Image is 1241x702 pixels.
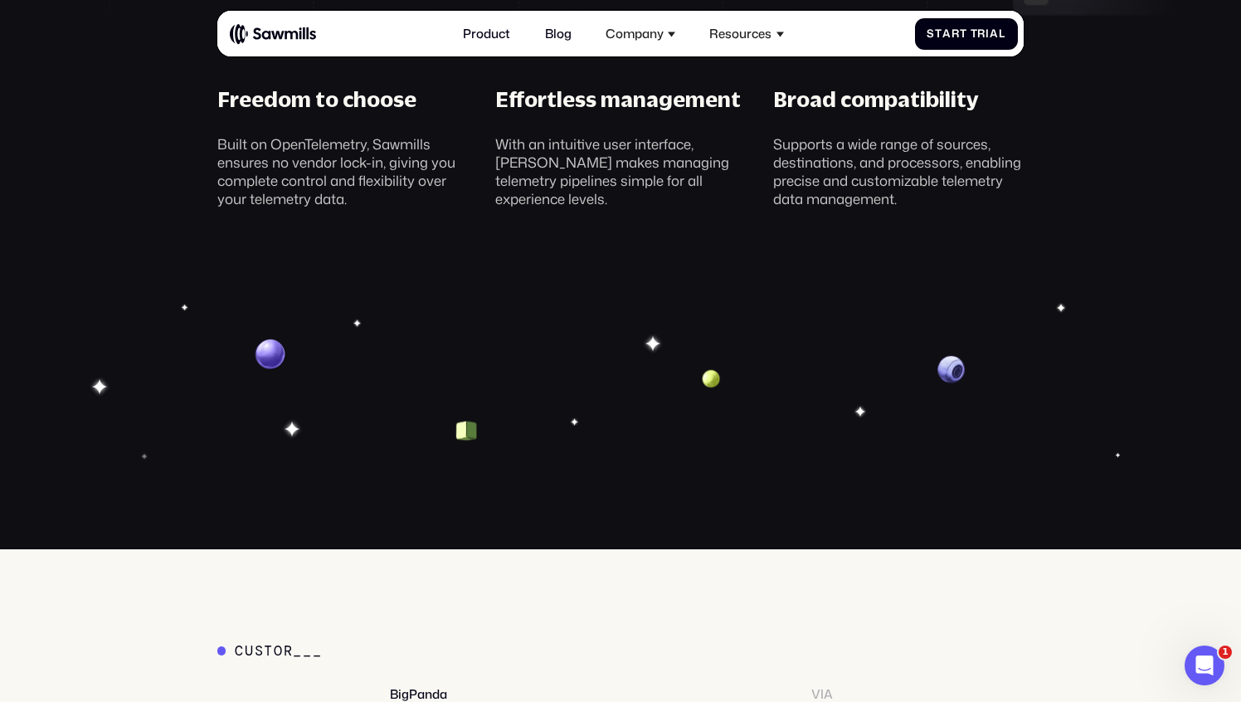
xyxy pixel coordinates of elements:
div: Supports a wide range of sources, destinations, and processors, enabling precise and customizable... [773,135,1024,208]
a: StartTrial [915,18,1018,50]
a: Blog [535,17,580,51]
span: a [942,27,951,41]
span: T [971,27,978,41]
div: Custor___ [235,642,322,659]
div: Resources [700,17,793,51]
div: Company [606,27,664,41]
iframe: Intercom live chat [1185,646,1224,685]
span: r [977,27,985,41]
div: VIA [811,687,833,702]
div: Freedom to choose [217,86,416,112]
div: With an intuitive user interface, [PERSON_NAME] makes managing telemetry pipelines simple for all... [495,135,746,208]
div: Broad compatibility [773,86,979,112]
div: Resources [709,27,771,41]
span: a [990,27,999,41]
div: Effortless management [495,86,741,112]
div: Company [596,17,685,51]
span: S [927,27,935,41]
div: Built on OpenTelemetry, Sawmills ensures no vendor lock-in, giving you complete control and flexi... [217,135,468,208]
span: l [999,27,1005,41]
span: r [951,27,960,41]
span: i [985,27,990,41]
a: Product [454,17,519,51]
span: t [960,27,967,41]
div: BigPanda [390,687,447,702]
span: 1 [1219,646,1232,659]
span: t [935,27,942,41]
